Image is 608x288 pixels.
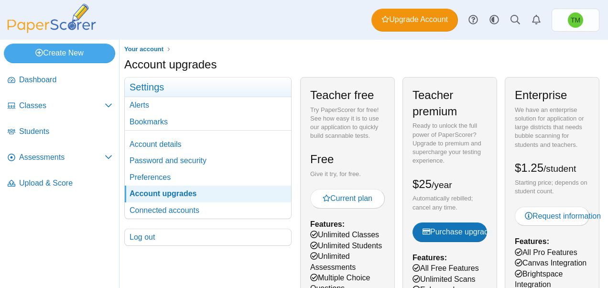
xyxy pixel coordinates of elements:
[124,45,163,53] span: Your account
[515,160,576,176] h2: $1.25
[19,126,112,137] span: Students
[525,212,601,220] span: Request information
[432,180,452,190] small: /year
[19,75,112,85] span: Dashboard
[413,194,487,211] div: Automatically rebilled; cancel any time.
[125,97,291,113] a: Alerts
[125,78,291,97] h3: Settings
[125,114,291,130] a: Bookmarks
[515,237,549,245] b: Features:
[4,172,116,195] a: Upload & Score
[381,14,448,25] span: Upgrade Account
[552,9,599,32] a: Tim McIntyre
[4,26,99,34] a: PaperScorer
[4,69,116,92] a: Dashboard
[310,189,385,208] button: Current plan
[122,44,166,55] a: Your account
[413,254,447,262] b: Features:
[423,228,493,236] span: Purchase upgrade
[125,153,291,169] a: Password and security
[125,186,291,202] a: Account upgrades
[19,100,105,111] span: Classes
[571,17,580,23] span: Tim McIntyre
[124,56,217,73] h1: Account upgrades
[4,44,115,63] a: Create New
[568,12,583,28] span: Tim McIntyre
[125,229,291,245] a: Log out
[4,146,116,169] a: Assessments
[413,122,487,165] div: Ready to unlock the full power of PaperScorer? Upgrade to premium and supercharge your testing ex...
[4,95,116,118] a: Classes
[515,87,567,103] h2: Enterprise
[310,106,385,141] div: Try PaperScorer for free! See how easy it is to use our application to quickly build scannable te...
[19,178,112,188] span: Upload & Score
[125,169,291,186] a: Preferences
[125,136,291,153] a: Account details
[323,194,372,202] span: Current plan
[371,9,458,32] a: Upgrade Account
[310,151,334,167] h2: Free
[515,178,589,196] div: Starting price; depends on student count.
[413,177,452,190] span: $25
[125,202,291,219] a: Connected accounts
[413,87,487,119] h2: Teacher premium
[413,222,487,242] button: Purchase upgrade
[515,207,589,226] a: Request information
[310,87,374,103] h2: Teacher free
[543,164,576,174] small: /student
[4,121,116,144] a: Students
[310,220,345,228] b: Features:
[515,106,589,149] div: We have an enterprise solution for application or large districts that needs bubble scanning for ...
[19,152,105,163] span: Assessments
[310,170,385,178] div: Give it try, for free.
[4,4,99,33] img: PaperScorer
[526,10,547,31] a: Alerts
